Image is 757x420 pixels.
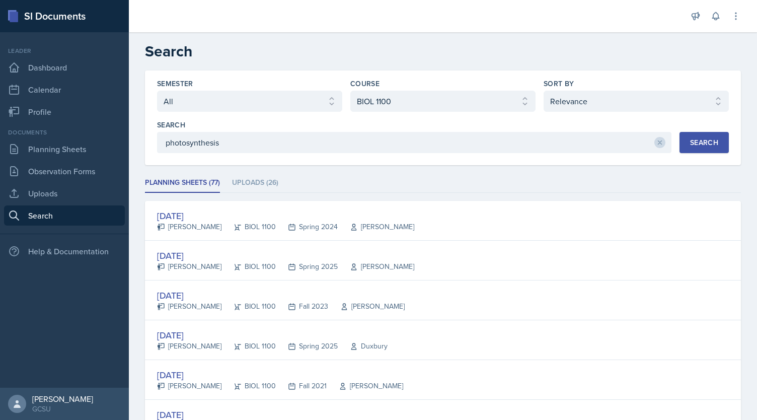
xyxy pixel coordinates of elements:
button: Search [679,132,729,153]
div: Spring 2025 [276,341,338,352]
a: Planning Sheets [4,139,125,159]
div: BIOL 1100 [221,261,276,272]
a: Profile [4,102,125,122]
a: Calendar [4,80,125,100]
div: [PERSON_NAME] [157,381,221,391]
div: GCSU [32,404,93,414]
div: [PERSON_NAME] [157,261,221,272]
div: BIOL 1100 [221,341,276,352]
div: Duxbury [338,341,388,352]
div: [DATE] [157,249,414,262]
div: [DATE] [157,368,403,382]
div: [PERSON_NAME] [338,261,414,272]
div: Spring 2024 [276,222,338,232]
div: Documents [4,128,125,137]
div: [PERSON_NAME] [32,394,93,404]
div: Fall 2021 [276,381,327,391]
div: BIOL 1100 [221,222,276,232]
div: [DATE] [157,289,405,302]
a: Observation Forms [4,161,125,181]
div: [PERSON_NAME] [157,222,221,232]
div: Spring 2025 [276,261,338,272]
div: BIOL 1100 [221,301,276,312]
div: [PERSON_NAME] [338,222,414,232]
div: [PERSON_NAME] [328,301,405,312]
h2: Search [145,42,741,60]
div: Help & Documentation [4,241,125,261]
div: [PERSON_NAME] [157,301,221,312]
div: Leader [4,46,125,55]
li: Planning Sheets (77) [145,173,220,193]
a: Dashboard [4,57,125,78]
label: Semester [157,79,193,89]
a: Search [4,205,125,226]
li: Uploads (26) [232,173,278,193]
div: [PERSON_NAME] [327,381,403,391]
label: Course [350,79,380,89]
label: Search [157,120,185,130]
div: [PERSON_NAME] [157,341,221,352]
div: Fall 2023 [276,301,328,312]
a: Uploads [4,183,125,203]
div: Search [690,138,718,147]
div: [DATE] [157,328,388,342]
div: BIOL 1100 [221,381,276,391]
div: [DATE] [157,209,414,223]
label: Sort By [544,79,574,89]
input: Enter search phrase [157,132,671,153]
